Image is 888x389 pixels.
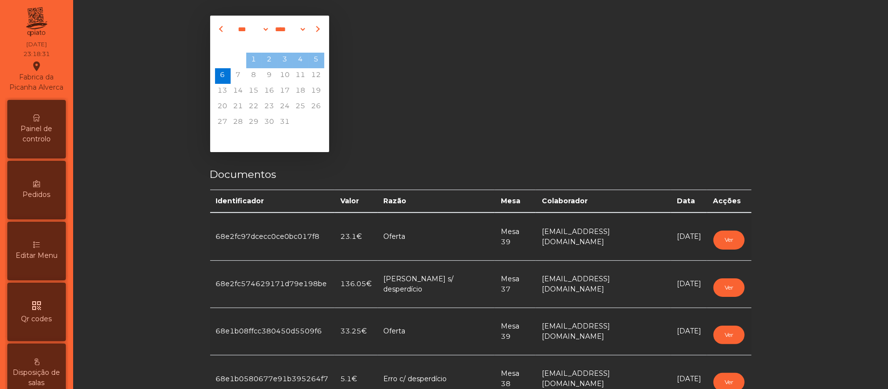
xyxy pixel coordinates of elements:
[210,190,335,213] th: Identificador
[215,99,231,115] span: 20
[277,68,293,84] div: Friday, October 10, 2025
[671,190,707,213] th: Data
[335,260,378,308] td: 136.05€
[293,53,309,68] span: 4
[233,22,270,37] select: Select month
[10,124,63,144] span: Painel de controlo
[293,99,309,115] span: 25
[713,326,745,344] button: Ver
[262,53,277,68] span: 2
[210,260,335,308] td: 68e2fc574629171d79e198be
[262,115,277,131] span: 30
[277,53,293,68] div: Friday, October 3, 2025
[262,84,277,99] div: Thursday, October 16, 2025
[277,84,293,99] div: Friday, October 17, 2025
[31,60,42,72] i: location_on
[495,260,536,308] td: Mesa 37
[246,68,262,84] span: 8
[335,190,378,213] th: Valor
[671,260,707,308] td: [DATE]
[262,84,277,99] span: 16
[378,308,495,355] td: Oferta
[215,99,231,115] div: Monday, October 20, 2025
[215,131,231,146] div: Monday, November 3, 2025
[713,278,745,297] button: Ver
[277,84,293,99] span: 17
[246,84,262,99] span: 15
[293,84,309,99] div: Saturday, October 18, 2025
[277,53,293,68] span: 3
[262,53,277,68] div: Thursday, October 2, 2025
[293,84,309,99] span: 18
[309,131,324,146] div: Sunday, November 9, 2025
[335,213,378,260] td: 23.1€
[536,260,671,308] td: [EMAIL_ADDRESS][DOMAIN_NAME]
[277,99,293,115] div: Friday, October 24, 2025
[309,53,324,68] div: Sunday, October 5, 2025
[231,99,246,115] div: Tuesday, October 21, 2025
[713,231,745,249] button: Ver
[23,190,51,200] span: Pedidos
[378,190,495,213] th: Razão
[210,213,335,260] td: 68e2fc97dcecc0ce0bc017f8
[215,115,231,131] div: Monday, October 27, 2025
[495,190,536,213] th: Mesa
[262,37,277,53] div: Th
[378,213,495,260] td: Oferta
[277,99,293,115] span: 24
[215,53,231,68] div: Monday, September 29, 2025
[335,308,378,355] td: 33.25€
[270,22,307,37] select: Select year
[231,99,246,115] span: 21
[309,53,324,68] span: 5
[293,53,309,68] div: Saturday, October 4, 2025
[312,21,322,37] button: Next month
[262,68,277,84] span: 9
[231,115,246,131] span: 28
[277,115,293,131] span: 31
[231,68,246,84] div: Tuesday, October 7, 2025
[217,21,228,37] button: Previous month
[536,213,671,260] td: [EMAIL_ADDRESS][DOMAIN_NAME]
[31,300,42,311] i: qr_code
[231,115,246,131] div: Tuesday, October 28, 2025
[231,84,246,99] div: Tuesday, October 14, 2025
[293,115,309,131] div: Saturday, November 1, 2025
[246,84,262,99] div: Wednesday, October 15, 2025
[309,99,324,115] span: 26
[10,368,63,388] span: Disposição de salas
[277,115,293,131] div: Friday, October 31, 2025
[215,68,231,84] div: Monday, October 6, 2025
[309,37,324,53] div: Su
[277,68,293,84] span: 10
[16,251,58,261] span: Editar Menu
[215,84,231,99] div: Monday, October 13, 2025
[262,68,277,84] div: Thursday, October 9, 2025
[246,115,262,131] span: 29
[293,99,309,115] div: Saturday, October 25, 2025
[309,84,324,99] div: Sunday, October 19, 2025
[215,115,231,131] span: 27
[215,68,231,84] span: 6
[309,115,324,131] div: Sunday, November 2, 2025
[309,68,324,84] div: Sunday, October 12, 2025
[378,260,495,308] td: [PERSON_NAME] s/ desperdício
[231,68,246,84] span: 7
[210,308,335,355] td: 68e1b08ffcc380450d5509f6
[495,213,536,260] td: Mesa 39
[536,190,671,213] th: Colaborador
[309,99,324,115] div: Sunday, October 26, 2025
[231,131,246,146] div: Tuesday, November 4, 2025
[8,60,65,93] div: Fabrica da Picanha Alverca
[671,308,707,355] td: [DATE]
[23,50,50,58] div: 23:18:31
[671,213,707,260] td: [DATE]
[246,53,262,68] span: 1
[246,99,262,115] span: 22
[246,99,262,115] div: Wednesday, October 22, 2025
[536,308,671,355] td: [EMAIL_ADDRESS][DOMAIN_NAME]
[277,37,293,53] div: Fr
[231,37,246,53] div: Tu
[210,167,751,182] h4: Documentos
[246,131,262,146] div: Wednesday, November 5, 2025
